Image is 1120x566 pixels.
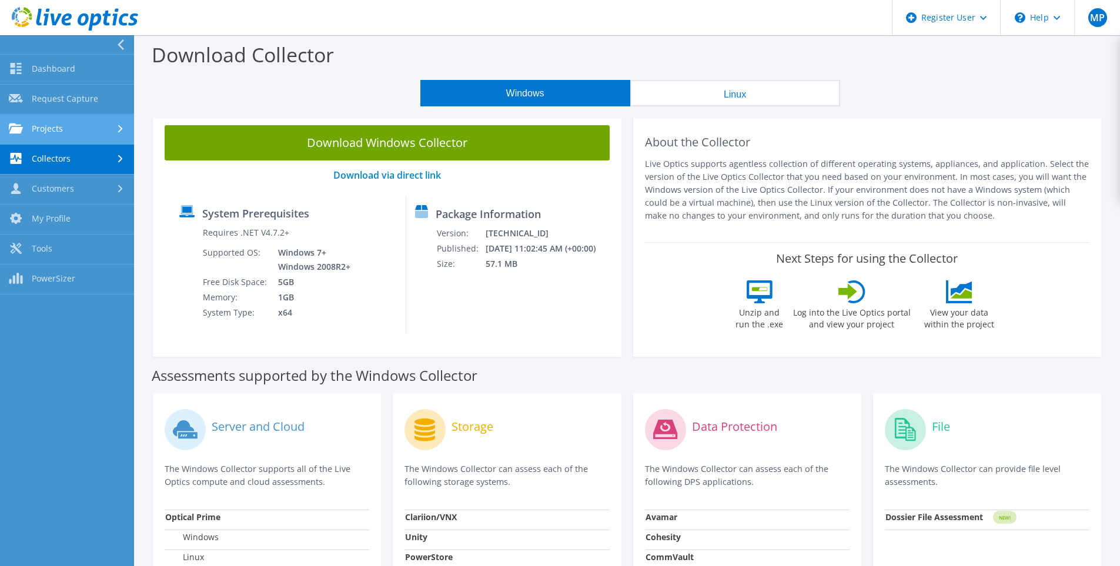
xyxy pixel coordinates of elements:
td: Windows 7+ Windows 2008R2+ [269,245,353,274]
label: Unzip and run the .exe [733,303,787,330]
p: The Windows Collector can assess each of the following storage systems. [404,463,609,488]
label: Download Collector [152,41,334,68]
label: View your data within the project [917,303,1002,330]
strong: Dossier File Assessment [885,511,983,523]
td: System Type: [202,305,269,320]
td: 1GB [269,290,353,305]
label: Windows [165,531,219,543]
h2: About the Collector [645,135,1090,149]
td: [DATE] 11:02:45 AM (+00:00) [485,241,611,256]
label: Assessments supported by the Windows Collector [152,370,477,381]
label: Package Information [436,208,541,220]
label: Requires .NET V4.7.2+ [203,227,289,239]
p: The Windows Collector can provide file level assessments. [885,463,1089,488]
button: Windows [420,80,630,106]
td: 57.1 MB [485,256,611,272]
a: Download Windows Collector [165,125,610,160]
p: Live Optics supports agentless collection of different operating systems, appliances, and applica... [645,158,1090,222]
label: Data Protection [692,421,777,433]
label: System Prerequisites [202,207,309,219]
tspan: NEW! [998,514,1010,521]
label: Server and Cloud [212,421,305,433]
td: Version: [436,226,485,241]
td: 5GB [269,274,353,290]
td: Published: [436,241,485,256]
td: Supported OS: [202,245,269,274]
svg: \n [1015,12,1025,23]
td: Memory: [202,290,269,305]
td: Free Disk Space: [202,274,269,290]
strong: Avamar [646,511,677,523]
strong: Optical Prime [165,511,220,523]
strong: PowerStore [405,551,453,562]
td: x64 [269,305,353,320]
label: Log into the Live Optics portal and view your project [793,303,911,330]
a: Download via direct link [333,169,441,182]
span: MP [1088,8,1107,27]
label: Linux [165,551,204,563]
strong: Cohesity [646,531,681,542]
td: Size: [436,256,485,272]
label: Storage [452,421,493,433]
strong: Unity [405,531,427,542]
td: [TECHNICAL_ID] [485,226,611,241]
label: Next Steps for using the Collector [776,252,958,266]
p: The Windows Collector supports all of the Live Optics compute and cloud assessments. [165,463,369,488]
label: File [932,421,950,433]
strong: CommVault [646,551,694,562]
p: The Windows Collector can assess each of the following DPS applications. [645,463,850,488]
strong: Clariion/VNX [405,511,457,523]
button: Linux [630,80,840,106]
